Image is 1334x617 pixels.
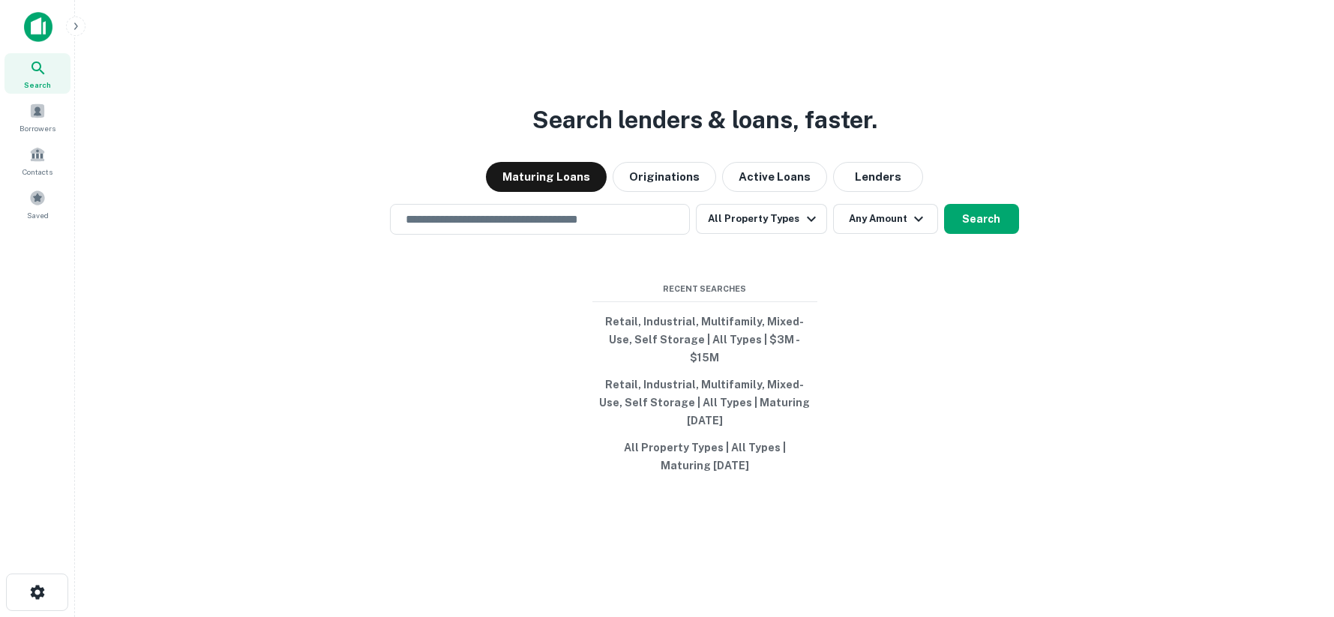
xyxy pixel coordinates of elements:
button: Active Loans [722,162,827,192]
iframe: Chat Widget [1259,449,1334,521]
span: Recent Searches [592,283,817,295]
h3: Search lenders & loans, faster. [532,102,877,138]
a: Borrowers [4,97,70,137]
button: Lenders [833,162,923,192]
a: Saved [4,184,70,224]
a: Search [4,53,70,94]
button: All Property Types | All Types | Maturing [DATE] [592,434,817,479]
button: Originations [613,162,716,192]
span: Search [24,79,51,91]
a: Contacts [4,140,70,181]
button: Maturing Loans [486,162,607,192]
button: Retail, Industrial, Multifamily, Mixed-Use, Self Storage | All Types | $3M - $15M [592,308,817,371]
span: Borrowers [19,122,55,134]
button: Search [944,204,1019,234]
span: Contacts [22,166,52,178]
button: Any Amount [833,204,938,234]
span: Saved [27,209,49,221]
button: Retail, Industrial, Multifamily, Mixed-Use, Self Storage | All Types | Maturing [DATE] [592,371,817,434]
img: capitalize-icon.png [24,12,52,42]
button: All Property Types [696,204,826,234]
